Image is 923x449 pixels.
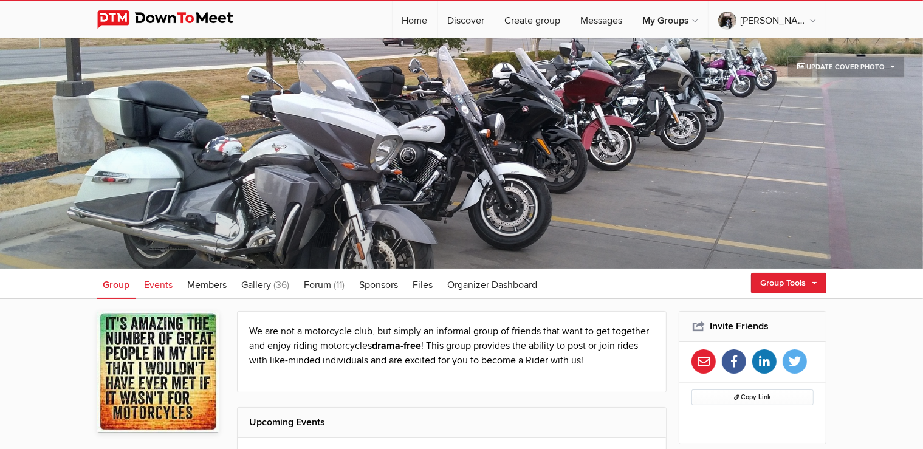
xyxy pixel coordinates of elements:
a: Events [139,269,179,299]
a: [PERSON_NAME] [709,1,826,38]
span: (11) [334,279,345,291]
button: Copy Link [691,389,814,405]
span: Events [145,279,173,291]
span: Files [413,279,433,291]
strong: drama-free [372,340,422,352]
span: Gallery [242,279,272,291]
a: Discover [438,1,495,38]
img: DownToMeet [97,10,252,29]
h2: Upcoming Events [250,408,654,437]
span: Sponsors [360,279,399,291]
a: Organizer Dashboard [442,269,544,299]
a: Sponsors [354,269,405,299]
a: Gallery (36) [236,269,296,299]
p: We are not a motorcycle club, but simply an informal group of friends that want to get together a... [250,324,654,368]
a: Files [407,269,439,299]
span: Copy Link [734,393,771,401]
a: Group Tools [751,273,826,293]
a: Group [97,269,136,299]
span: Group [103,279,130,291]
span: Organizer Dashboard [448,279,538,291]
span: Forum [304,279,332,291]
a: Create group [495,1,571,38]
img: Just Friends [97,311,219,433]
a: Messages [571,1,633,38]
a: Forum (11) [298,269,351,299]
span: Members [188,279,227,291]
a: Update Cover Photo [787,56,905,78]
span: (36) [274,279,290,291]
h2: Invite Friends [691,312,814,341]
a: Home [393,1,437,38]
a: My Groups [633,1,708,38]
a: Members [182,269,233,299]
